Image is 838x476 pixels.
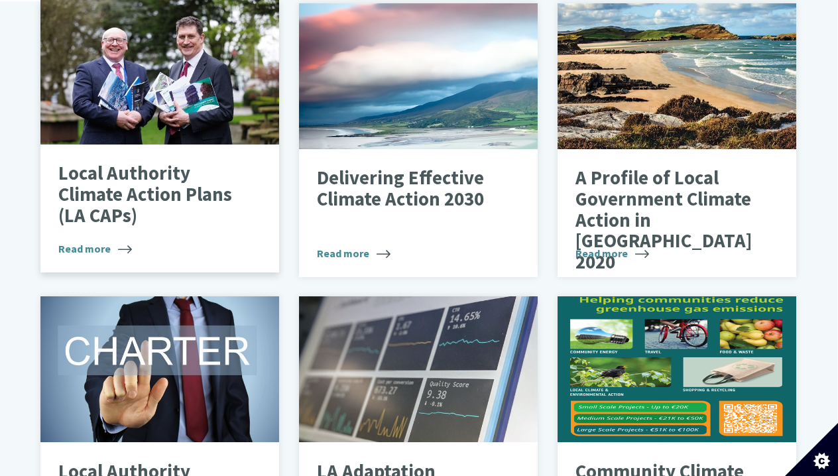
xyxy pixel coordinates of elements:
[317,168,499,209] p: Delivering Effective Climate Action 2030
[299,3,538,278] a: Delivering Effective Climate Action 2030 Read more
[58,163,241,226] p: Local Authority Climate Action Plans (LA CAPs)
[575,168,758,272] p: A Profile of Local Government Climate Action in [GEOGRAPHIC_DATA] 2020
[317,245,390,261] span: Read more
[58,241,132,257] span: Read more
[575,245,649,261] span: Read more
[785,423,838,476] button: Set cookie preferences
[558,3,796,278] a: A Profile of Local Government Climate Action in [GEOGRAPHIC_DATA] 2020 Read more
